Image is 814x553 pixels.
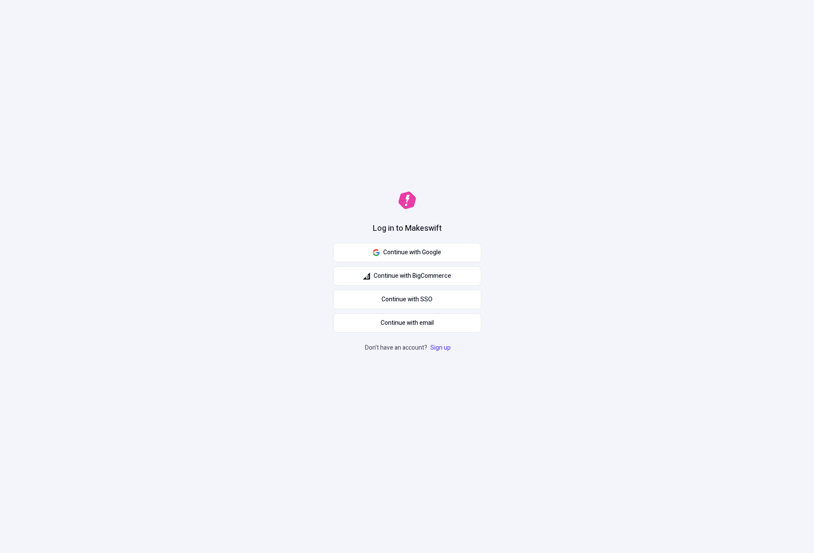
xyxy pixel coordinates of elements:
button: Continue with Google [333,243,481,262]
button: Continue with email [333,314,481,333]
a: Continue with SSO [333,290,481,309]
a: Sign up [429,343,453,352]
span: Continue with email [381,318,434,328]
h1: Log in to Makeswift [373,223,442,234]
span: Continue with BigCommerce [374,271,451,281]
span: Continue with Google [383,248,441,257]
p: Don't have an account? [365,343,453,353]
button: Continue with BigCommerce [333,266,481,286]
